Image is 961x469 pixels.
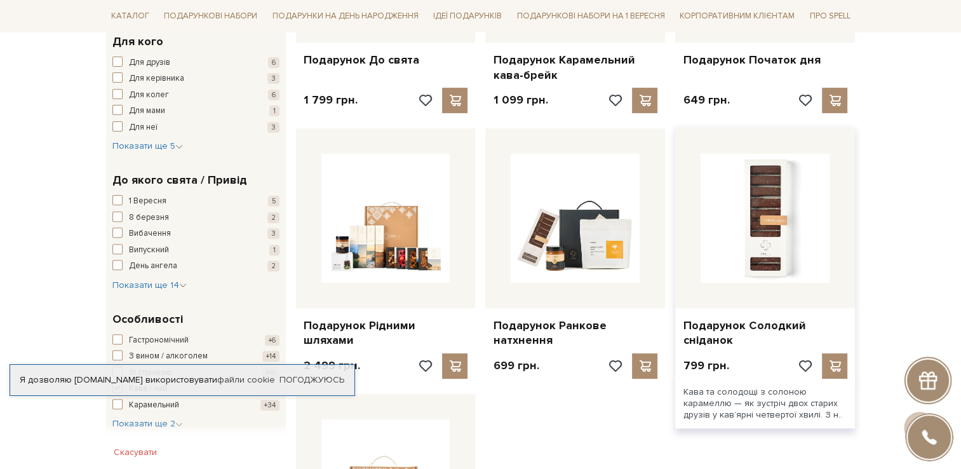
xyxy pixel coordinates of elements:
[112,212,279,224] button: 8 березня 2
[267,212,279,223] span: 2
[267,261,279,271] span: 2
[129,334,189,347] span: Гастрономічний
[268,196,279,207] span: 5
[675,379,855,429] div: Кава та солодощі з солоною карамеллю — як зустріч двох старих друзів у кав’ярні четвертої хвилі. ...
[129,105,165,118] span: Для мами
[268,90,279,100] span: 6
[267,6,424,26] span: Подарунки на День народження
[112,33,163,50] span: Для кого
[129,228,171,240] span: Вибачення
[106,6,154,26] span: Каталог
[129,195,166,208] span: 1 Вересня
[129,350,208,363] span: З вином / алкоголем
[279,374,344,386] a: Погоджуюсь
[112,244,279,257] button: Випускний 1
[112,195,279,208] button: 1 Вересня 5
[683,53,847,67] a: Подарунок Початок дня
[493,53,657,83] a: Подарунок Карамельний кава-брейк
[129,121,158,134] span: Для неї
[304,358,360,373] p: 2 499 грн.
[260,400,279,411] span: +34
[112,279,187,292] button: Показати ще 14
[428,6,507,26] span: Ідеї подарунків
[683,358,729,373] p: 799 грн.
[304,93,358,107] p: 1 799 грн.
[129,72,184,85] span: Для керівника
[675,5,800,27] a: Корпоративним клієнтам
[112,311,183,328] span: Особливості
[112,72,279,85] button: Для керівника 3
[129,212,169,224] span: 8 березня
[512,5,670,27] a: Подарункові набори на 1 Вересня
[267,73,279,84] span: 3
[268,57,279,68] span: 6
[112,399,279,412] button: Карамельний +34
[129,89,169,102] span: Для колег
[267,122,279,133] span: 3
[304,318,468,348] a: Подарунок Рідними шляхами
[112,418,183,429] span: Показати ще 2
[112,172,247,189] span: До якого свята / Привід
[269,245,279,255] span: 1
[262,351,279,362] span: +14
[112,140,183,153] button: Показати ще 5
[112,280,187,290] span: Показати ще 14
[112,260,279,273] button: День ангела 2
[683,318,847,348] a: Подарунок Солодкий сніданок
[112,418,183,430] button: Показати ще 2
[112,140,183,151] span: Показати ще 5
[129,244,169,257] span: Випускний
[10,374,354,386] div: Я дозволяю [DOMAIN_NAME] використовувати
[112,121,279,134] button: Для неї 3
[304,53,468,67] a: Подарунок До свята
[112,57,279,69] button: Для друзів 6
[493,93,548,107] p: 1 099 грн.
[805,6,856,26] span: Про Spell
[493,358,539,373] p: 699 грн.
[106,442,165,463] button: Скасувати
[159,6,262,26] span: Подарункові набори
[683,93,729,107] p: 649 грн.
[265,335,279,346] span: +6
[112,228,279,240] button: Вибачення 3
[493,318,657,348] a: Подарунок Ранкове натхнення
[129,57,170,69] span: Для друзів
[267,228,279,239] span: 3
[112,105,279,118] button: Для мами 1
[112,350,279,363] button: З вином / алкоголем +14
[112,334,279,347] button: Гастрономічний +6
[701,154,830,283] img: Подарунок Солодкий сніданок
[129,399,179,412] span: Карамельний
[129,260,177,273] span: День ангела
[269,105,279,116] span: 1
[217,374,275,385] a: файли cookie
[112,89,279,102] button: Для колег 6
